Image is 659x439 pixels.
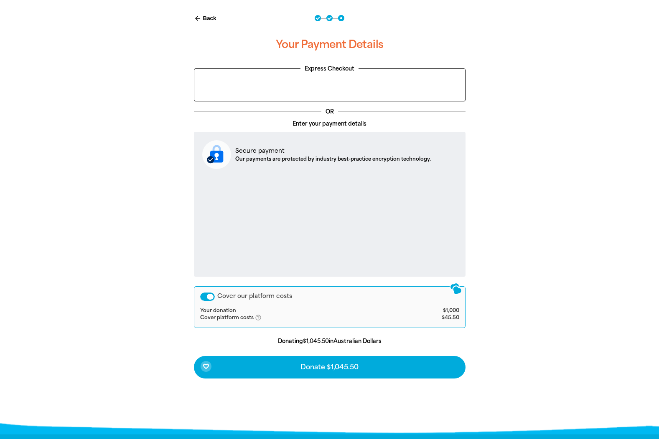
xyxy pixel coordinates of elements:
[198,73,461,96] iframe: PayPal-paypal
[194,356,466,378] button: favorite_borderDonate $1,045.50
[191,11,220,25] button: Back
[235,146,431,155] p: Secure payment
[315,15,321,21] button: Navigate to step 1 of 3 to enter your donation amount
[200,314,402,322] td: Cover platform costs
[200,293,215,301] button: Cover our platform costs
[194,337,466,346] p: Donating in Australian Dollars
[255,314,268,321] i: help_outlined
[326,15,333,21] button: Navigate to step 2 of 3 to enter your details
[402,308,459,314] td: $1,000
[194,120,466,128] p: Enter your payment details
[402,314,459,322] td: $45.50
[300,364,359,371] span: Donate $1,045.50
[235,155,431,163] p: Our payments are protected by industry best-practice encryption technology.
[200,308,402,314] td: Your donation
[194,31,466,58] h3: Your Payment Details
[300,65,359,73] legend: Express Checkout
[338,15,344,21] button: Navigate to step 3 of 3 to enter your payment details
[201,176,459,270] iframe: Secure payment input frame
[303,338,329,344] b: $1,045.50
[194,15,201,22] i: arrow_back
[321,108,338,116] p: OR
[203,363,209,370] i: favorite_border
